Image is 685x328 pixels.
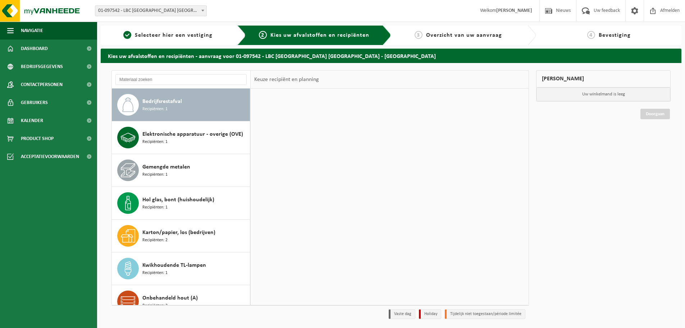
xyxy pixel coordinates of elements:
[142,196,214,204] span: Hol glas, bont (huishoudelijk)
[640,109,670,119] a: Doorgaan
[95,6,206,16] span: 01-097542 - LBC ANTWERPEN NV - ANTWERPEN
[415,31,423,39] span: 3
[104,31,232,40] a: 1Selecteer hier een vestiging
[112,220,250,252] button: Karton/papier, los (bedrijven) Recipiënten: 2
[123,31,131,39] span: 1
[389,309,415,319] li: Vaste dag
[142,294,198,302] span: Onbehandeld hout (A)
[259,31,267,39] span: 2
[135,32,213,38] span: Selecteer hier een vestiging
[142,270,168,277] span: Recipiënten: 1
[112,252,250,285] button: Kwikhoudende TL-lampen Recipiënten: 1
[112,187,250,220] button: Hol glas, bont (huishoudelijk) Recipiënten: 1
[112,121,250,154] button: Elektronische apparatuur - overige (OVE) Recipiënten: 1
[21,112,43,130] span: Kalender
[270,32,369,38] span: Kies uw afvalstoffen en recipiënten
[445,309,525,319] li: Tijdelijk niet toegestaan/période limitée
[112,154,250,187] button: Gemengde metalen Recipiënten: 1
[142,171,168,178] span: Recipiënten: 1
[115,74,247,85] input: Materiaal zoeken
[426,32,502,38] span: Overzicht van uw aanvraag
[95,5,207,16] span: 01-097542 - LBC ANTWERPEN NV - ANTWERPEN
[21,148,79,166] span: Acceptatievoorwaarden
[21,94,48,112] span: Gebruikers
[101,49,681,63] h2: Kies uw afvalstoffen en recipiënten - aanvraag voor 01-097542 - LBC [GEOGRAPHIC_DATA] [GEOGRAPHIC...
[21,58,63,76] span: Bedrijfsgegevens
[142,163,190,171] span: Gemengde metalen
[112,285,250,318] button: Onbehandeld hout (A) Recipiënten: 2
[536,70,671,87] div: [PERSON_NAME]
[21,40,48,58] span: Dashboard
[112,89,250,121] button: Bedrijfsrestafval Recipiënten: 1
[142,261,206,270] span: Kwikhoudende TL-lampen
[419,309,441,319] li: Holiday
[142,139,168,145] span: Recipiënten: 1
[142,130,243,139] span: Elektronische apparatuur - overige (OVE)
[21,22,43,40] span: Navigatie
[142,204,168,211] span: Recipiënten: 1
[251,71,323,89] div: Keuze recipiënt en planning
[496,8,532,13] strong: [PERSON_NAME]
[142,106,168,113] span: Recipiënten: 1
[587,31,595,39] span: 4
[142,237,168,244] span: Recipiënten: 2
[536,87,670,101] p: Uw winkelmand is leeg
[599,32,631,38] span: Bevestiging
[142,302,168,309] span: Recipiënten: 2
[142,97,182,106] span: Bedrijfsrestafval
[21,130,54,148] span: Product Shop
[142,228,215,237] span: Karton/papier, los (bedrijven)
[21,76,63,94] span: Contactpersonen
